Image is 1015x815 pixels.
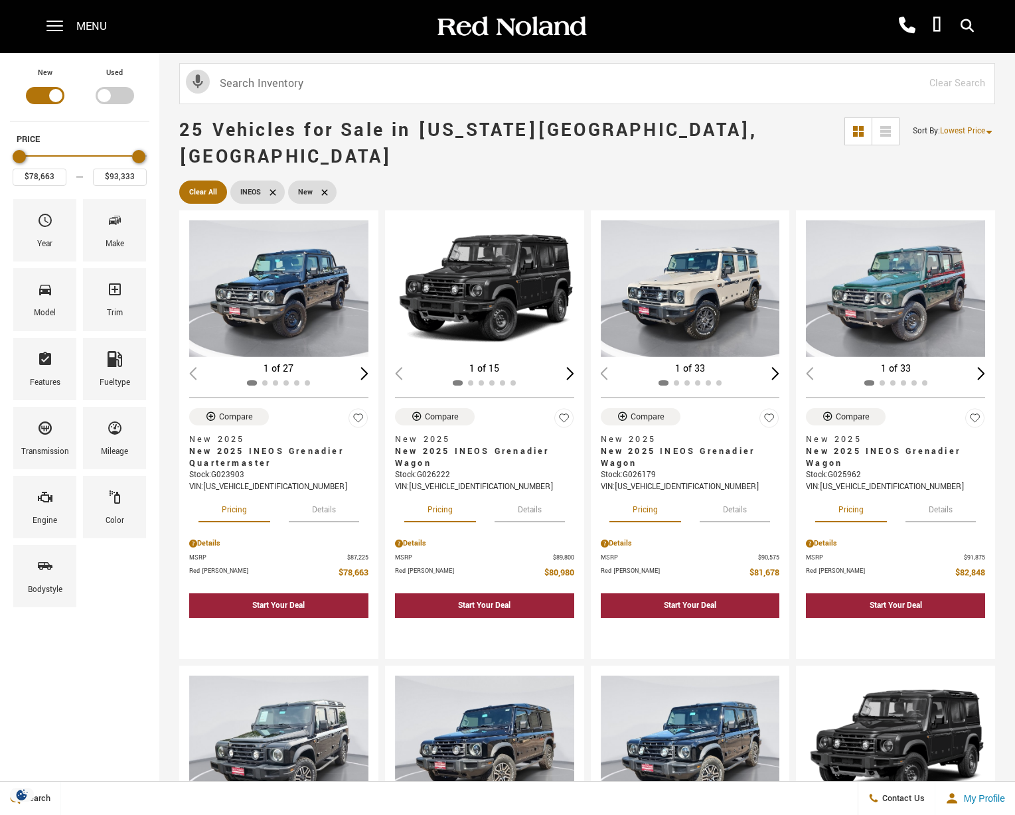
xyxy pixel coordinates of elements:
[219,411,253,423] div: Compare
[806,538,985,550] div: Pricing Details - New 2025 INEOS Grenadier Wagon With Navigation & 4WD
[772,367,780,380] div: Next slide
[107,209,123,237] span: Make
[189,538,368,550] div: Pricing Details - New 2025 INEOS Grenadier Quartermaster With Navigation & 4WD
[347,553,368,563] span: $87,225
[601,433,780,469] a: New 2025New 2025 INEOS Grenadier Wagon
[30,376,60,390] div: Features
[28,583,62,597] div: Bodystyle
[601,676,783,812] img: 2025 INEOS Grenadier Belstaff 1924 Edition 1
[10,66,149,121] div: Filter by Vehicle Type
[601,538,780,550] div: Pricing Details - New 2025 INEOS Grenadier Wagon With Navigation & 4WD
[33,514,57,528] div: Engine
[107,486,123,514] span: Color
[395,593,574,618] div: Start Your Deal
[13,169,66,186] input: Minimum
[37,209,53,237] span: Year
[189,553,368,563] a: MSRP $87,225
[132,150,145,163] div: Maximum Price
[179,117,757,170] span: 25 Vehicles for Sale in [US_STATE][GEOGRAPHIC_DATA], [GEOGRAPHIC_DATA]
[93,169,147,186] input: Maximum
[13,145,147,186] div: Price
[806,676,988,812] div: 1 / 2
[13,150,26,163] div: Minimum Price
[189,408,269,425] button: Compare Vehicle
[806,593,985,618] div: Start Your Deal
[107,306,123,321] div: Trim
[298,184,313,200] span: New
[37,237,52,252] div: Year
[435,15,587,38] img: Red Noland Auto Group
[289,493,359,522] button: details tab
[601,433,770,445] span: New 2025
[106,514,124,528] div: Color
[806,445,975,469] span: New 2025 INEOS Grenadier Wagon
[252,600,305,611] div: Start Your Deal
[395,220,577,357] img: 2025 INEOS Grenadier Wagon 1
[83,199,146,261] div: MakeMake
[13,268,76,331] div: ModelModel
[189,566,368,580] a: Red [PERSON_NAME] $78,663
[189,621,368,646] div: undefined - New 2025 INEOS Grenadier Quartermaster With Navigation & 4WD
[240,184,261,200] span: INEOS
[905,493,976,522] button: details tab
[806,408,886,425] button: Compare Vehicle
[395,362,574,376] div: 1 of 15
[107,348,123,376] span: Fueltype
[601,445,770,469] span: New 2025 INEOS Grenadier Wagon
[189,593,368,618] div: Start Your Deal
[395,469,574,481] div: Stock : G026222
[935,782,1015,815] button: Open user profile menu
[189,220,371,357] div: 1 / 2
[101,445,128,459] div: Mileage
[189,445,358,469] span: New 2025 INEOS Grenadier Quartermaster
[395,220,577,357] div: 1 / 2
[836,411,870,423] div: Compare
[189,362,368,376] div: 1 of 27
[189,469,368,481] div: Stock : G023903
[870,600,922,611] div: Start Your Deal
[601,553,780,563] a: MSRP $90,575
[601,676,783,812] div: 1 / 2
[425,411,459,423] div: Compare
[395,433,574,469] a: New 2025New 2025 INEOS Grenadier Wagon
[395,553,574,563] a: MSRP $89,800
[189,676,371,812] img: 2025 INEOS Grenadier Belstaff 1924 Edition 1
[186,70,210,94] svg: Click to toggle on voice search
[37,278,53,306] span: Model
[13,476,76,538] div: EngineEngine
[601,220,783,357] div: 1 / 2
[83,407,146,469] div: MileageMileage
[34,306,56,321] div: Model
[395,676,577,812] div: 1 / 2
[339,566,368,580] span: $78,663
[83,268,146,331] div: TrimTrim
[601,593,780,618] div: Start Your Deal
[107,417,123,445] span: Mileage
[913,125,940,137] span: Sort By :
[395,566,544,580] span: Red [PERSON_NAME]
[815,493,887,522] button: pricing tab
[806,566,955,580] span: Red [PERSON_NAME]
[553,553,574,563] span: $89,800
[940,125,985,137] span: Lowest Price
[189,566,339,580] span: Red [PERSON_NAME]
[806,566,985,580] a: Red [PERSON_NAME] $82,848
[395,481,574,493] div: VIN: [US_VEHICLE_IDENTIFICATION_NUMBER]
[107,278,123,306] span: Trim
[106,66,123,80] label: Used
[759,408,779,434] button: Save Vehicle
[349,408,368,434] button: Save Vehicle
[806,481,985,493] div: VIN: [US_VEHICLE_IDENTIFICATION_NUMBER]
[601,481,780,493] div: VIN: [US_VEHICLE_IDENTIFICATION_NUMBER]
[13,199,76,261] div: YearYear
[17,133,143,145] h5: Price
[806,433,975,445] span: New 2025
[189,433,358,445] span: New 2025
[601,566,780,580] a: Red [PERSON_NAME] $81,678
[955,566,985,580] span: $82,848
[601,469,780,481] div: Stock : G026179
[7,788,37,802] img: Opt-Out Icon
[395,445,564,469] span: New 2025 INEOS Grenadier Wagon
[83,338,146,400] div: FueltypeFueltype
[189,433,368,469] a: New 2025New 2025 INEOS Grenadier Quartermaster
